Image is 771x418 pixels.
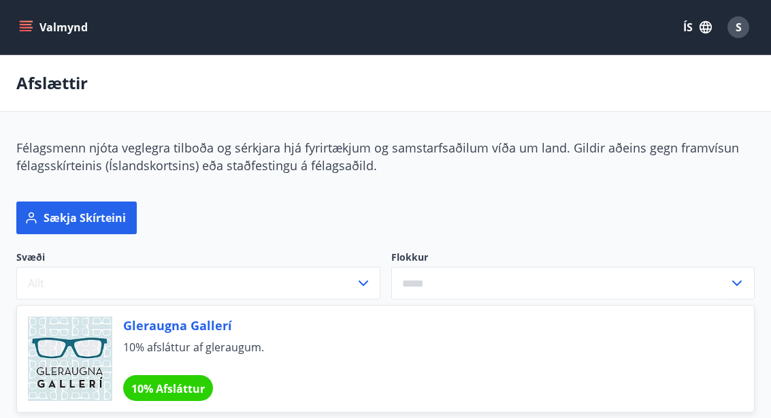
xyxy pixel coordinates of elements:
p: Afslættir [16,71,88,95]
button: S [722,11,755,44]
span: S [736,20,742,35]
span: 10% afsláttur af gleraugum. [123,340,721,370]
button: Sækja skírteini [16,202,137,234]
span: Gleraugna Gallerí [123,317,721,334]
label: Flokkur [391,251,755,264]
button: Allt [16,267,380,300]
span: Svæði [16,251,380,267]
button: menu [16,15,93,39]
span: Félagsmenn njóta veglegra tilboða og sérkjara hjá fyrirtækjum og samstarfsaðilum víða um land. Gi... [16,140,739,174]
button: ÍS [676,15,719,39]
span: Allt [28,276,44,291]
span: 10% Afsláttur [131,381,205,396]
